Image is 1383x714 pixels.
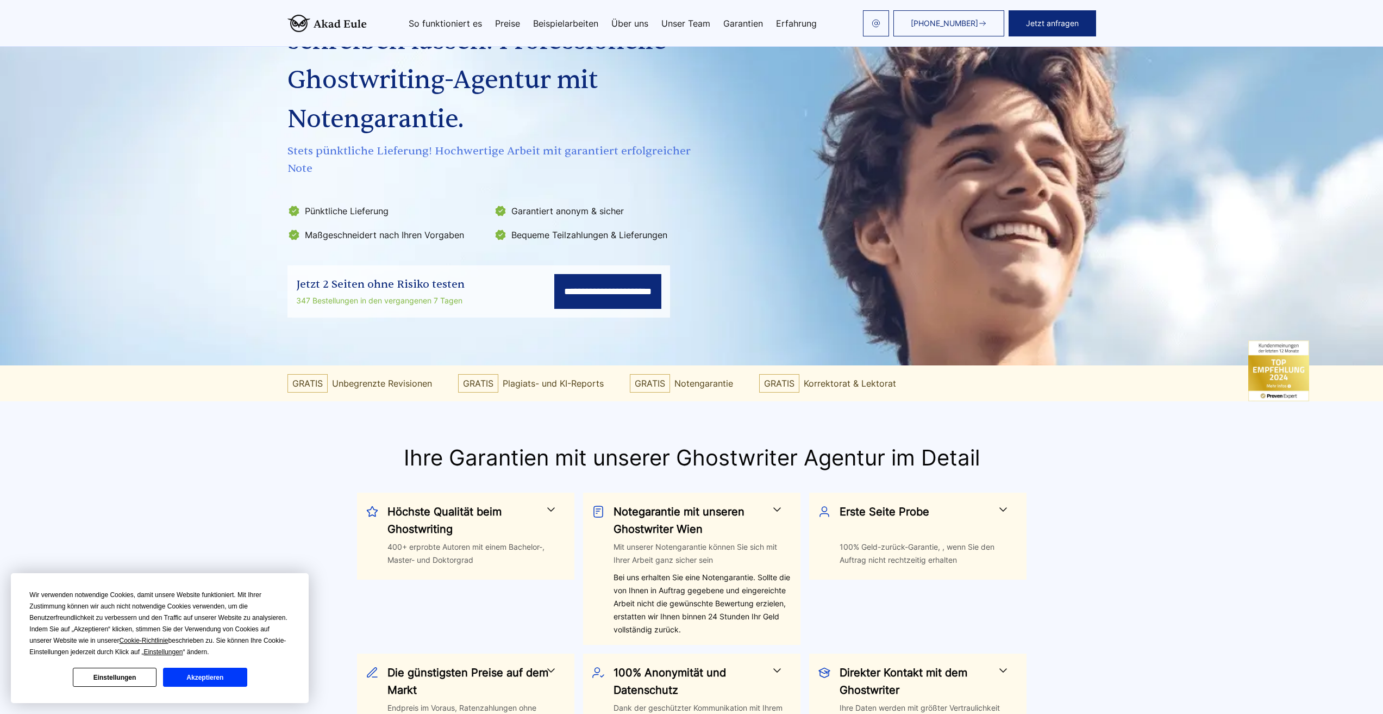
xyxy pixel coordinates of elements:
[387,503,553,538] h3: Höchste Qualität beim Ghostwriting
[458,374,498,393] span: GRATIS
[804,375,896,392] span: Korrektorat & Lektorat
[533,19,598,28] a: Beispielarbeiten
[120,637,168,644] span: Cookie-Richtlinie
[818,505,831,518] img: Erste Seite Probe
[287,226,487,244] li: Maßgeschneidert nach Ihren Vorgaben
[73,668,157,687] button: Einstellungen
[287,445,1096,471] h2: Ihre Garantien mit unserer Ghostwriter Agentur im Detail
[661,19,710,28] a: Unser Team
[592,505,605,518] img: Notegarantie mit unseren Ghostwriter Wien
[29,589,290,658] div: Wir verwenden notwendige Cookies, damit unsere Website funktioniert. Mit Ihrer Zustimmung können ...
[614,503,779,538] h3: Notegarantie mit unseren Ghostwriter Wien
[494,226,694,244] li: Bequeme Teilzahlungen & Lieferungen
[674,375,733,392] span: Notengarantie
[592,666,605,679] img: 100% Anonymität und Datenschutz
[614,571,792,636] div: Bei uns erhalten Sie eine Notengarantie. Sollte die von Ihnen in Auftrag gegebene und eingereicht...
[840,503,1005,538] h3: Erste Seite Probe
[893,10,1004,36] a: [PHONE_NUMBER]
[296,276,465,293] div: Jetzt 2 Seiten ohne Risiko testen
[11,573,309,703] div: Cookie Consent Prompt
[287,374,328,393] span: GRATIS
[366,505,379,518] img: Höchste Qualität beim Ghostwriting
[495,19,520,28] a: Preise
[1009,10,1096,36] button: Jetzt anfragen
[840,664,1005,699] h3: Direkter Kontakt mit dem Ghostwriter
[776,19,817,28] a: Erfahrung
[296,294,465,307] div: 347 Bestellungen in den vergangenen 7 Tagen
[387,664,553,699] h3: Die günstigsten Preise auf dem Markt
[287,142,696,177] span: Stets pünktliche Lieferung! Hochwertige Arbeit mit garantiert erfolgreicher Note
[818,666,831,679] img: Direkter Kontakt mit dem Ghostwriter
[287,202,487,220] li: Pünktliche Lieferung
[911,19,978,28] span: [PHONE_NUMBER]
[614,664,779,699] h3: 100% Anonymität und Datenschutz
[494,202,694,220] li: Garantiert anonym & sicher
[287,15,367,32] img: logo
[387,541,566,567] div: 400+ erprobte Autoren mit einem Bachelor-, Master- und Doktorgrad
[409,19,482,28] a: So funktioniert es
[366,666,379,679] img: Die günstigsten Preise auf dem Markt
[872,19,880,28] img: email
[503,375,604,392] span: Plagiats- und KI-Reports
[614,541,792,567] div: Mit unserer Notengarantie können Sie sich mit Ihrer Arbeit ganz sicher sein
[163,668,247,687] button: Akzeptieren
[630,374,670,393] span: GRATIS
[840,541,1018,567] div: 100% Geld-zurück-Garantie, , wenn Sie den Auftrag nicht rechtzeitig erhalten
[759,374,799,393] span: GRATIS
[332,375,432,392] span: Unbegrenzte Revisionen
[143,648,183,656] span: Einstellungen
[723,19,763,28] a: Garantien
[611,19,648,28] a: Über uns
